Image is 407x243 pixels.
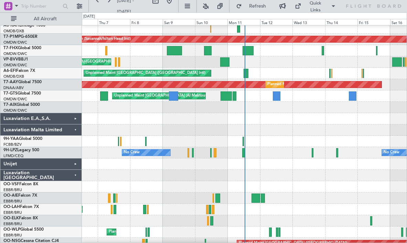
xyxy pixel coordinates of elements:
[3,29,24,34] a: OMDB/DXB
[3,40,27,45] a: OMDW/DWC
[3,199,22,204] a: EBBR/BRU
[3,23,19,27] span: A6-KAH
[3,51,27,56] a: OMDW/DWC
[3,57,18,62] span: VP-BVV
[3,148,39,152] a: 9H-LPZLegacy 500
[40,34,131,44] div: Planned Maint Savannah (Savannah/hilton Head Intl)
[3,137,42,141] a: 9H-YAAGlobal 5000
[3,239,21,243] span: OO-NSG
[3,69,35,73] a: A6-EFIFalcon 7X
[3,210,22,215] a: EBBR/BRU
[291,1,340,12] button: Quick Links
[21,1,61,11] input: Trip Number
[3,80,42,84] a: T7-AAYGlobal 7500
[3,221,22,227] a: EBBR/BRU
[243,4,272,9] span: Refresh
[3,103,40,107] a: T7-AIXGlobal 5000
[3,69,16,73] span: A6-EFI
[3,182,38,186] a: OO-VSFFalcon 8X
[3,108,27,113] a: OMDW/DWC
[3,35,38,39] a: T7-P1MPG-650ER
[3,46,41,50] a: T7-FHXGlobal 5000
[384,147,399,158] div: No Crew
[98,19,130,25] div: Thu 7
[357,19,390,25] div: Fri 15
[3,233,22,238] a: EBBR/BRU
[3,182,19,186] span: OO-VSF
[3,57,28,62] a: VP-BVVBBJ1
[292,19,325,25] div: Wed 13
[3,23,45,27] a: A6-KAHLineage 1000
[114,91,216,101] div: Unplanned Maint [GEOGRAPHIC_DATA] (Al Maktoum Intl)
[3,74,24,79] a: OMDB/DXB
[233,1,274,12] button: Refresh
[130,19,162,25] div: Fri 8
[83,14,95,20] div: [DATE]
[267,79,335,90] div: Planned Maint Dubai (Al Maktoum Intl)
[3,228,44,232] a: OO-WLPGlobal 5500
[227,19,260,25] div: Mon 11
[195,19,227,25] div: Sun 10
[3,239,59,243] a: OO-NSGCessna Citation CJ4
[124,147,140,158] div: No Crew
[3,228,20,232] span: OO-WLP
[3,137,19,141] span: 9H-YAA
[3,194,37,198] a: OO-AIEFalcon 7X
[3,153,23,158] a: LFMD/CEQ
[3,91,41,96] a: T7-GTSGlobal 7500
[109,227,158,237] div: Planned Maint Milan (Linate)
[3,194,18,198] span: OO-AIE
[3,103,17,107] span: T7-AIX
[3,205,39,209] a: OO-LAHFalcon 7X
[3,97,27,102] a: OMDW/DWC
[3,148,17,152] span: 9H-LPZ
[3,216,19,220] span: OO-ELK
[325,19,357,25] div: Thu 14
[3,91,18,96] span: T7-GTS
[3,35,21,39] span: T7-P1MP
[163,19,195,25] div: Sat 9
[3,205,20,209] span: OO-LAH
[3,46,18,50] span: T7-FHX
[18,16,73,21] span: All Aircraft
[3,85,24,90] a: DNAA/ABV
[3,63,27,68] a: OMDW/DWC
[3,142,22,147] a: FCBB/BZV
[3,216,38,220] a: OO-ELKFalcon 8X
[260,19,292,25] div: Tue 12
[3,80,18,84] span: T7-AAY
[3,187,22,192] a: EBBR/BRU
[8,13,75,24] button: All Aircraft
[86,68,205,78] div: Unplanned Maint [GEOGRAPHIC_DATA] ([GEOGRAPHIC_DATA] Intl)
